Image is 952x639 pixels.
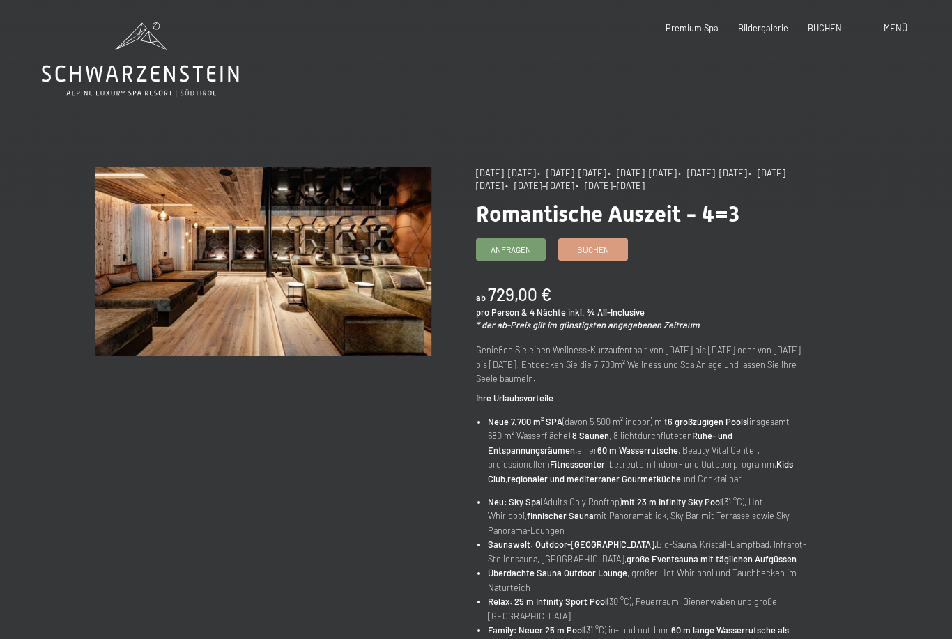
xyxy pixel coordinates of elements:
[577,244,609,256] span: Buchen
[488,284,551,305] b: 729,00 €
[666,22,719,33] a: Premium Spa
[488,459,793,484] strong: Kids Club
[488,594,812,623] li: (30 °C), Feuerraum, Bienenwaben und große [GEOGRAPHIC_DATA]
[527,510,594,521] strong: finnischer Sauna
[622,496,722,507] strong: mit 23 m Infinity Sky Pool
[476,343,812,385] p: Genießen Sie einen Wellness-Kurzaufenthalt von [DATE] bis [DATE] oder von [DATE] bis [DATE]. Entd...
[476,292,486,303] span: ab
[507,473,681,484] strong: regionaler und mediterraner Gourmetküche
[488,496,541,507] strong: Neu: Sky Spa
[95,167,431,356] img: Romantische Auszeit - 4=3
[488,495,812,537] li: (Adults Only Rooftop) (31 °C), Hot Whirlpool, mit Panoramablick, Sky Bar mit Terrasse sowie Sky P...
[488,537,812,566] li: Bio-Sauna, Kristall-Dampfbad, Infrarot-Stollensauna, [GEOGRAPHIC_DATA],
[668,416,747,427] strong: 6 großzügigen Pools
[476,307,528,318] span: pro Person &
[576,180,645,191] span: • [DATE]–[DATE]
[476,167,536,178] span: [DATE]–[DATE]
[477,239,545,260] a: Anfragen
[488,539,657,550] strong: Saunawelt: Outdoor-[GEOGRAPHIC_DATA],
[678,167,747,178] span: • [DATE]–[DATE]
[476,167,790,191] span: • [DATE]–[DATE]
[808,22,842,33] a: BUCHEN
[884,22,907,33] span: Menü
[608,167,677,178] span: • [DATE]–[DATE]
[488,596,607,607] strong: Relax: 25 m Infinity Sport Pool
[488,415,812,486] li: (davon 5.500 m² indoor) mit (insgesamt 680 m² Wasserfläche), , 8 lichtdurchfluteten einer , Beaut...
[488,430,732,455] strong: Ruhe- und Entspannungsräumen,
[572,430,609,441] strong: 8 Saunen
[488,624,584,636] strong: Family: Neuer 25 m Pool
[505,180,574,191] span: • [DATE]–[DATE]
[530,307,566,318] span: 4 Nächte
[476,319,700,330] em: * der ab-Preis gilt im günstigsten angegebenen Zeitraum
[537,167,606,178] span: • [DATE]–[DATE]
[488,416,562,427] strong: Neue 7.700 m² SPA
[559,239,627,260] a: Buchen
[488,566,812,594] li: , großer Hot Whirlpool und Tauchbecken im Naturteich
[488,567,627,578] strong: Überdachte Sauna Outdoor Lounge
[491,244,531,256] span: Anfragen
[476,392,553,403] strong: Ihre Urlaubsvorteile
[568,307,645,318] span: inkl. ¾ All-Inclusive
[550,459,605,470] strong: Fitnesscenter
[738,22,788,33] a: Bildergalerie
[627,553,797,564] strong: große Eventsauna mit täglichen Aufgüssen
[597,445,678,456] strong: 60 m Wasserrutsche
[476,201,739,227] span: Romantische Auszeit - 4=3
